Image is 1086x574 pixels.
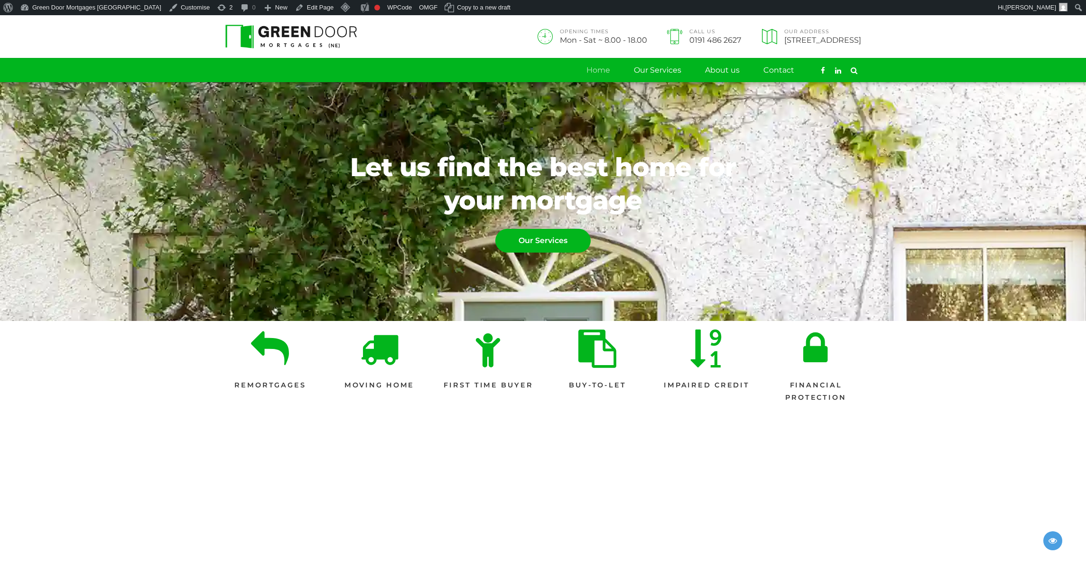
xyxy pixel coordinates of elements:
div: Focus keyphrase not set [374,5,380,10]
span: Financial Protection [771,379,861,404]
a: Our Services [495,229,591,253]
a: Our Address[STREET_ADDRESS] [759,29,861,44]
span: First Time Buyer [444,379,533,392]
span: Remortgages [234,379,306,392]
a: About us [705,58,740,82]
a: Call Us0191 486 2627 [664,29,742,44]
span: 0191 486 2627 [689,36,742,44]
span: [STREET_ADDRESS] [784,36,861,44]
span: Impaired Credit [664,379,750,392]
span: Mon - Sat ~ 8.00 - 18.00 [560,36,647,44]
span: Moving Home [344,379,415,392]
span: [PERSON_NAME] [1005,4,1056,11]
span: Let us find the best home for your mortgage [331,151,755,217]
span: OPENING TIMES [560,29,647,35]
span: Call Us [689,29,742,35]
img: Green Door Mortgages North East [225,25,357,48]
span: Our Address [784,29,861,35]
span: Our Services [496,229,590,252]
span: Buy-to-let [569,379,626,392]
span: Edit/Preview [1043,531,1062,550]
a: Contact [763,58,794,82]
a: Our Services [634,58,681,82]
a: Home [586,58,610,82]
